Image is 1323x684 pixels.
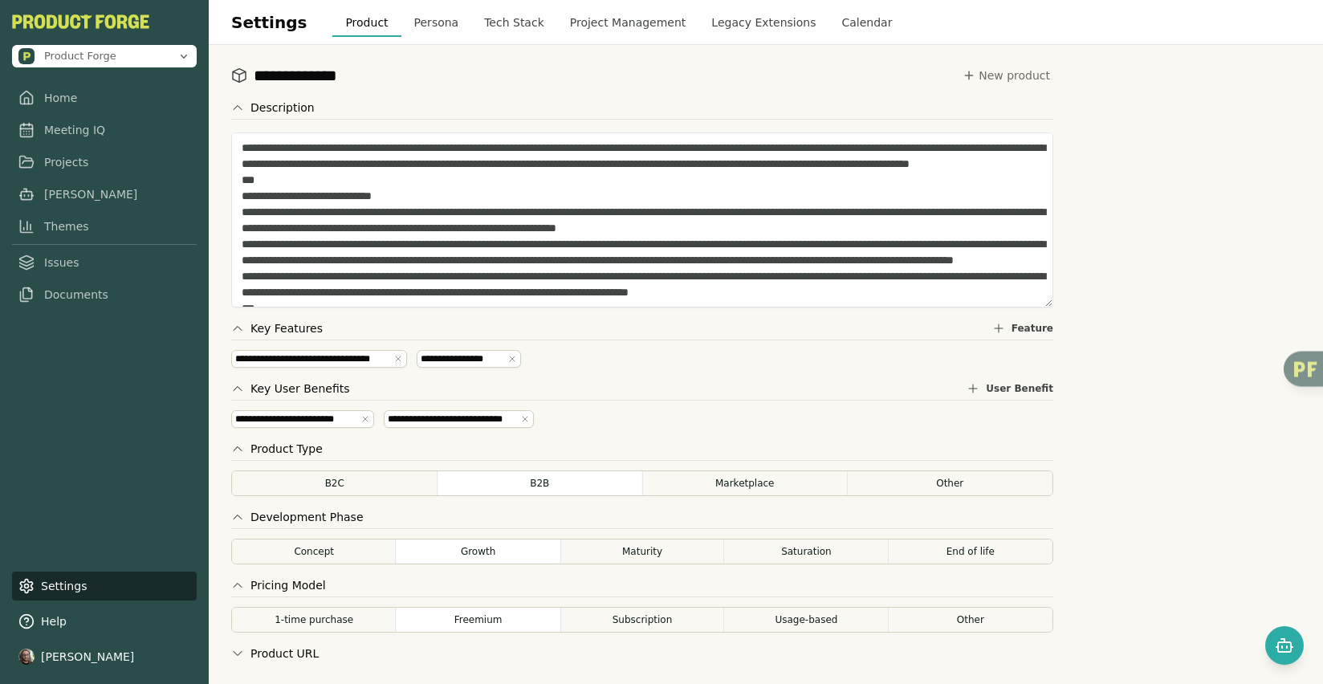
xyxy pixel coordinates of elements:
[12,607,197,636] button: Help
[723,539,889,564] button: Saturation
[986,382,1053,395] span: User Benefit
[231,441,323,457] button: Product Type
[332,8,401,37] button: Product
[641,470,849,496] button: Marketplace
[12,280,197,309] a: Documents
[231,509,364,525] button: Development Phase
[12,248,197,277] a: Issues
[992,320,1053,336] button: Feature
[231,320,323,336] button: Key Features
[888,607,1053,633] button: Other
[12,83,197,112] a: Home
[557,8,699,37] button: Project Management
[44,49,116,63] span: Product Forge
[12,45,197,67] button: Open organization switcher
[231,470,438,496] button: B2C
[471,8,557,37] button: Tech Stack
[12,14,149,29] img: Product Forge
[1012,322,1053,335] span: Feature
[12,116,197,145] a: Meeting IQ
[12,180,197,209] a: [PERSON_NAME]
[231,645,319,662] button: Product URL
[401,8,472,37] button: Persona
[360,414,370,424] button: Remove tag
[847,470,1054,496] button: Other
[12,642,197,671] button: [PERSON_NAME]
[723,607,889,633] button: Usage-based
[12,572,197,601] a: Settings
[231,100,315,116] button: Description
[18,48,35,64] img: Product Forge
[828,8,905,37] button: Calendar
[231,10,307,35] h1: Settings
[231,577,326,593] button: Pricing Model
[698,8,828,37] button: Legacy Extensions
[231,607,397,633] button: 1-time purchase
[560,607,725,633] button: Subscription
[18,649,35,665] img: profile
[12,212,197,241] a: Themes
[12,148,197,177] a: Projects
[395,607,560,633] button: Freemium
[437,470,644,496] button: B2B
[231,539,397,564] button: Concept
[888,539,1053,564] button: End of life
[12,14,149,29] button: PF-Logo
[231,381,350,397] button: Key User Benefits
[395,539,560,564] button: Growth
[507,354,517,364] button: Remove tag
[967,381,1053,397] button: User Benefit
[560,539,725,564] button: Maturity
[959,64,1053,87] button: New product
[393,354,403,364] button: Remove tag
[1265,626,1304,665] button: Open chat
[520,414,530,424] button: Remove tag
